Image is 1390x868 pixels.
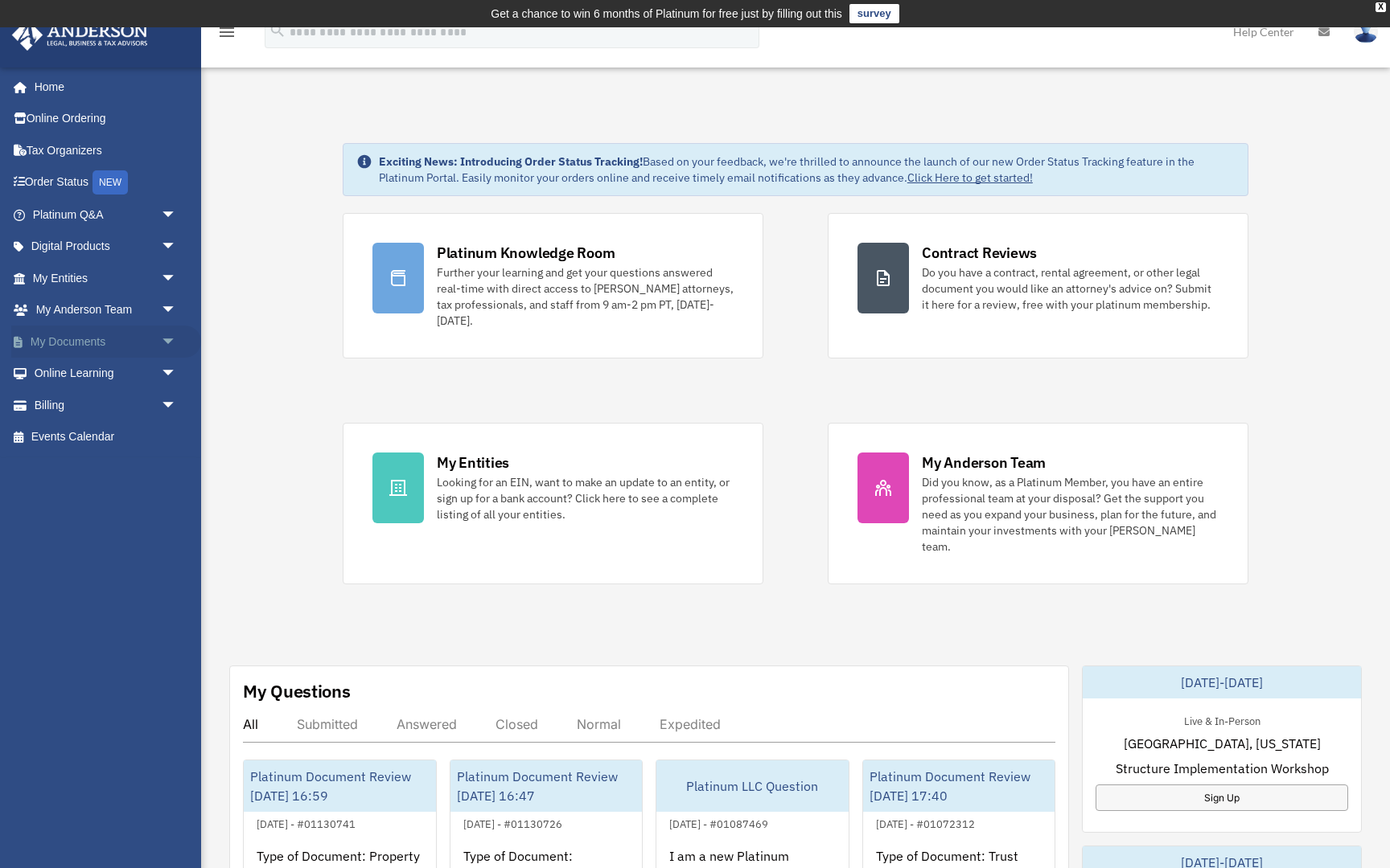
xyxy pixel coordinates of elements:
[343,213,763,358] a: Platinum Knowledge Room Further your learning and get your questions answered real-time with dire...
[11,134,201,166] a: Tax Organizers
[450,814,575,831] div: [DATE] - #01130726
[343,423,763,584] a: My Entities Looking for an EIN, want to make an update to an entity, or sign up for a bank accoun...
[922,264,1219,313] div: Do you have a contract, rental agreement, or other legal document you would like an attorney's ad...
[11,325,201,358] a: My Documentsarrow_drop_down
[437,243,615,263] div: Platinum Knowledge Room
[11,199,201,231] a: Platinum Q&Aarrow_drop_down
[11,389,201,421] a: Billingarrow_drop_down
[11,231,201,263] a: Digital Productsarrow_drop_down
[660,716,721,732] div: Expedited
[1376,2,1386,12] div: close
[379,154,1235,186] div: Based on your feedback, we're thrilled to announce the launch of our new Order Status Tracking fe...
[1354,20,1378,43] img: User Pic
[922,243,1037,263] div: Contract Reviews
[656,760,849,812] div: Platinum LLC Question
[828,423,1248,584] a: My Anderson Team Did you know, as a Platinum Member, you have an entire professional team at your...
[379,154,643,169] strong: Exciting News: Introducing Order Status Tracking!
[828,213,1248,358] a: Contract Reviews Do you have a contract, rental agreement, or other legal document you would like...
[243,679,351,703] div: My Questions
[863,760,1055,812] div: Platinum Document Review [DATE] 17:40
[161,262,193,295] span: arrow_drop_down
[1124,734,1321,753] span: [GEOGRAPHIC_DATA], [US_STATE]
[577,716,621,732] div: Normal
[244,760,436,812] div: Platinum Document Review [DATE] 16:59
[161,231,193,264] span: arrow_drop_down
[922,474,1219,555] div: Did you know, as a Platinum Member, you have an entire professional team at your disposal? Get th...
[11,294,201,326] a: My Anderson Teamarrow_drop_down
[244,814,368,831] div: [DATE] - #01130741
[397,716,457,732] div: Answered
[243,716,258,732] div: All
[7,19,153,51] img: Anderson Advisors Platinum Portal
[907,170,1033,185] a: Click Here to get started!
[161,389,193,422] span: arrow_drop_down
[656,814,781,831] div: [DATE] - #01087469
[11,262,201,294] a: My Entitiesarrow_drop_down
[11,103,201,135] a: Online Ordering
[297,716,358,732] div: Submitted
[491,4,842,23] div: Get a chance to win 6 months of Platinum for free just by filling out this
[1171,711,1273,728] div: Live & In-Person
[161,294,193,327] span: arrow_drop_down
[1116,759,1329,778] span: Structure Implementation Workshop
[11,358,201,390] a: Online Learningarrow_drop_down
[11,421,201,453] a: Events Calendar
[1083,666,1361,698] div: [DATE]-[DATE]
[161,358,193,391] span: arrow_drop_down
[161,199,193,231] span: arrow_drop_down
[161,325,193,358] span: arrow_drop_down
[437,452,509,473] div: My Entities
[496,716,538,732] div: Closed
[922,452,1046,473] div: My Anderson Team
[269,22,286,39] i: search
[93,170,128,194] div: NEW
[437,264,734,329] div: Further your learning and get your questions answered real-time with direct access to [PERSON_NAM...
[217,28,236,42] a: menu
[1096,784,1348,811] a: Sign Up
[437,474,734,522] div: Looking for an EIN, want to make an update to an entity, or sign up for a bank account? Click her...
[217,23,236,42] i: menu
[450,760,643,812] div: Platinum Document Review [DATE] 16:47
[863,814,988,831] div: [DATE] - #01072312
[11,71,193,103] a: Home
[849,4,899,23] a: survey
[11,166,201,199] a: Order StatusNEW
